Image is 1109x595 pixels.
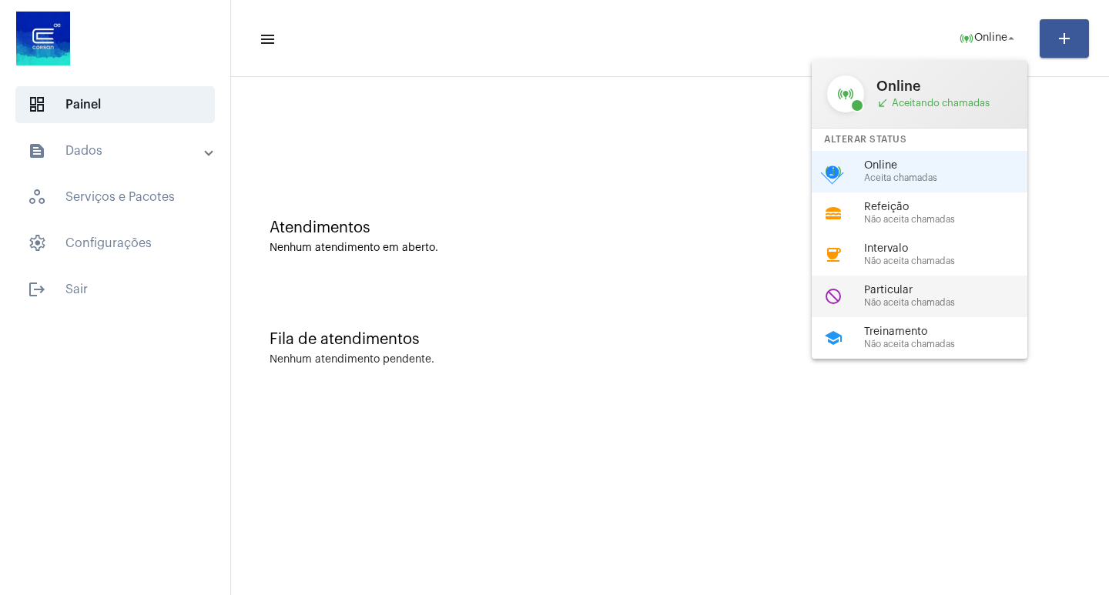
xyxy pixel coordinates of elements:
span: Não aceita chamadas [864,339,1040,349]
mat-icon: call_received [876,97,889,109]
span: Não aceita chamadas [864,256,1040,266]
span: Não aceita chamadas [864,298,1040,308]
mat-icon: lunch_dining [824,204,843,222]
mat-icon: online_prediction [824,162,843,181]
span: Particular [864,285,1040,296]
span: Refeição [864,202,1040,213]
span: Online [876,79,1012,94]
span: Intervalo [864,243,1040,255]
span: Online [864,160,1040,172]
span: Aceita chamadas [864,173,1040,183]
span: Não aceita chamadas [864,215,1040,225]
mat-icon: check_circle [821,162,844,185]
span: Treinamento [864,326,1040,338]
mat-icon: school [824,329,843,347]
mat-icon: coffee [824,246,843,264]
mat-icon: do_not_disturb [824,287,843,306]
span: Aceitando chamadas [876,97,1012,109]
mat-icon: online_prediction [827,75,864,112]
div: Alterar Status [812,129,1027,151]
